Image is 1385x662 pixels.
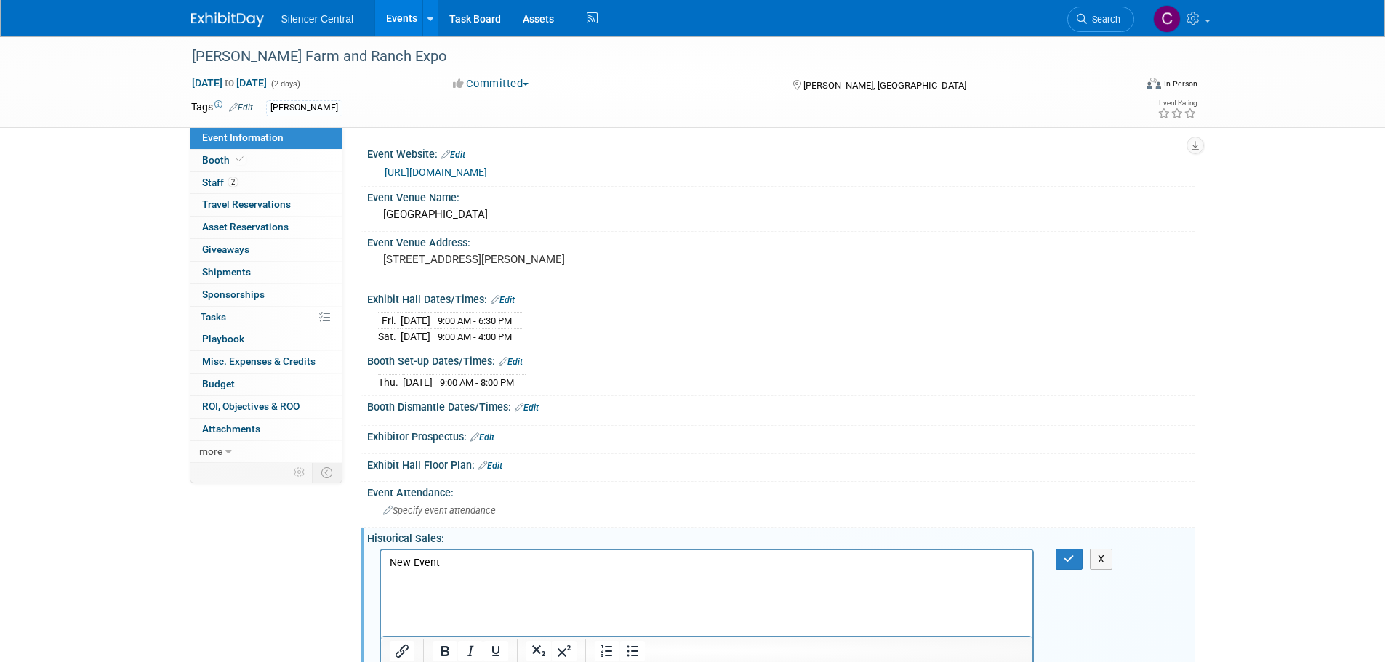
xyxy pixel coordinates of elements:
div: Event Venue Name: [367,187,1195,205]
a: Budget [190,374,342,395]
a: Misc. Expenses & Credits [190,351,342,373]
span: ROI, Objectives & ROO [202,400,300,412]
div: Event Rating [1157,100,1197,107]
a: Booth [190,150,342,171]
span: Search [1087,14,1120,25]
td: Toggle Event Tabs [312,463,342,482]
a: [URL][DOMAIN_NAME] [385,166,487,178]
i: Booth reservation complete [236,156,244,164]
a: ROI, Objectives & ROO [190,396,342,418]
button: Bold [433,641,457,661]
span: Misc. Expenses & Credits [202,355,316,367]
span: [PERSON_NAME], [GEOGRAPHIC_DATA] [803,80,966,91]
div: [PERSON_NAME] [266,100,342,116]
span: to [222,77,236,89]
button: Superscript [552,641,577,661]
img: ExhibitDay [191,12,264,27]
a: Edit [478,461,502,471]
span: Booth [202,154,246,166]
span: (2 days) [270,79,300,89]
a: Edit [229,102,253,113]
span: Giveaways [202,243,249,255]
span: Budget [202,378,235,389]
a: Giveaways [190,239,342,261]
span: 9:00 AM - 4:00 PM [438,331,512,342]
span: Sponsorships [202,288,265,300]
a: Attachments [190,419,342,440]
span: Event Information [202,132,284,143]
div: Booth Set-up Dates/Times: [367,350,1195,369]
div: Exhibit Hall Dates/Times: [367,288,1195,307]
button: Underline [483,641,508,661]
button: Insert/edit link [390,641,414,661]
td: Sat. [378,329,401,344]
span: 2 [228,177,238,187]
span: 9:00 AM - 6:30 PM [438,315,512,326]
span: Travel Reservations [202,198,291,210]
div: [PERSON_NAME] Farm and Ranch Expo [187,44,1112,70]
a: Edit [441,150,465,160]
img: Format-Inperson.png [1147,78,1161,89]
img: Cade Cox [1153,5,1181,33]
a: Edit [515,403,539,413]
a: Playbook [190,328,342,350]
div: Booth Dismantle Dates/Times: [367,396,1195,415]
a: more [190,441,342,463]
div: Event Website: [367,143,1195,162]
div: Event Format [1048,76,1198,97]
a: Staff2 [190,172,342,194]
div: In-Person [1163,78,1197,89]
a: Event Information [190,127,342,149]
a: Asset Reservations [190,217,342,238]
a: Edit [491,295,515,305]
span: 9:00 AM - 8:00 PM [440,377,514,388]
button: Bullet list [620,641,645,661]
span: Specify event attendance [383,505,496,516]
button: Committed [448,76,534,92]
div: Exhibitor Prospectus: [367,426,1195,445]
span: Tasks [201,311,226,323]
a: Edit [499,357,523,367]
div: Event Attendance: [367,482,1195,500]
span: [DATE] [DATE] [191,76,268,89]
iframe: Rich Text Area [381,550,1033,636]
pre: [STREET_ADDRESS][PERSON_NAME] [383,253,696,266]
a: Shipments [190,262,342,283]
span: Shipments [202,266,251,278]
span: Attachments [202,423,260,435]
button: X [1090,549,1113,570]
a: Edit [470,432,494,443]
div: Event Venue Address: [367,232,1195,250]
span: more [199,445,222,457]
td: Personalize Event Tab Strip [287,463,313,482]
span: Staff [202,177,238,188]
button: Numbered list [595,641,619,661]
button: Italic [458,641,483,661]
div: [GEOGRAPHIC_DATA] [378,203,1184,226]
a: Sponsorships [190,284,342,306]
td: [DATE] [401,313,430,329]
td: [DATE] [403,375,433,390]
a: Search [1067,7,1134,32]
td: Fri. [378,313,401,329]
td: Tags [191,100,253,116]
div: Exhibit Hall Floor Plan: [367,454,1195,473]
span: Asset Reservations [202,221,289,233]
div: Historical Sales: [367,528,1195,546]
span: Playbook [202,333,244,344]
td: [DATE] [401,329,430,344]
a: Tasks [190,307,342,328]
td: Thu. [378,375,403,390]
a: Travel Reservations [190,194,342,216]
span: Silencer Central [281,13,354,25]
button: Subscript [526,641,551,661]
